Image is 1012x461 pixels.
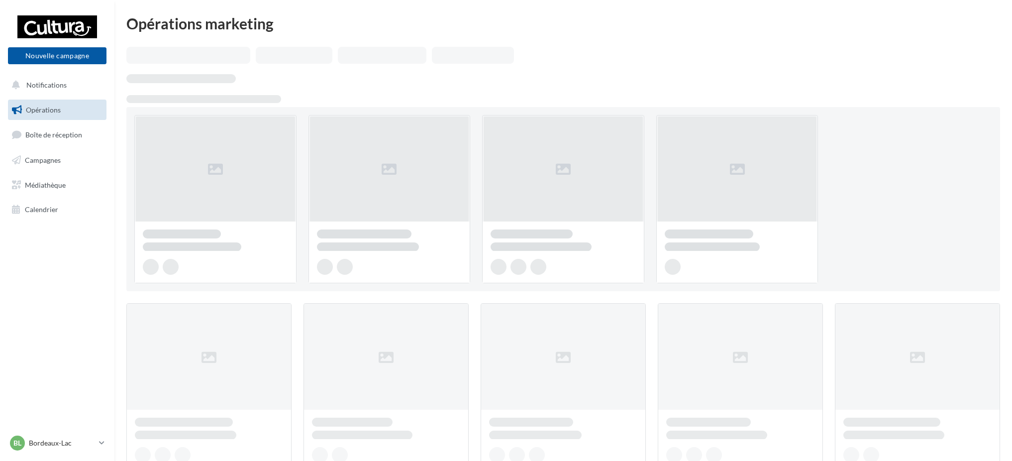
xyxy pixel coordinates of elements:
span: Campagnes [25,156,61,164]
a: Boîte de réception [6,124,108,145]
a: Campagnes [6,150,108,171]
span: BL [13,438,21,448]
div: Opérations marketing [126,16,1000,31]
span: Boîte de réception [25,130,82,139]
p: Bordeaux-Lac [29,438,95,448]
a: Opérations [6,100,108,120]
span: Calendrier [25,205,58,214]
span: Notifications [26,81,67,89]
span: Opérations [26,106,61,114]
button: Notifications [6,75,104,96]
a: Calendrier [6,199,108,220]
a: Médiathèque [6,175,108,196]
button: Nouvelle campagne [8,47,106,64]
a: BL Bordeaux-Lac [8,434,106,453]
span: Médiathèque [25,180,66,189]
